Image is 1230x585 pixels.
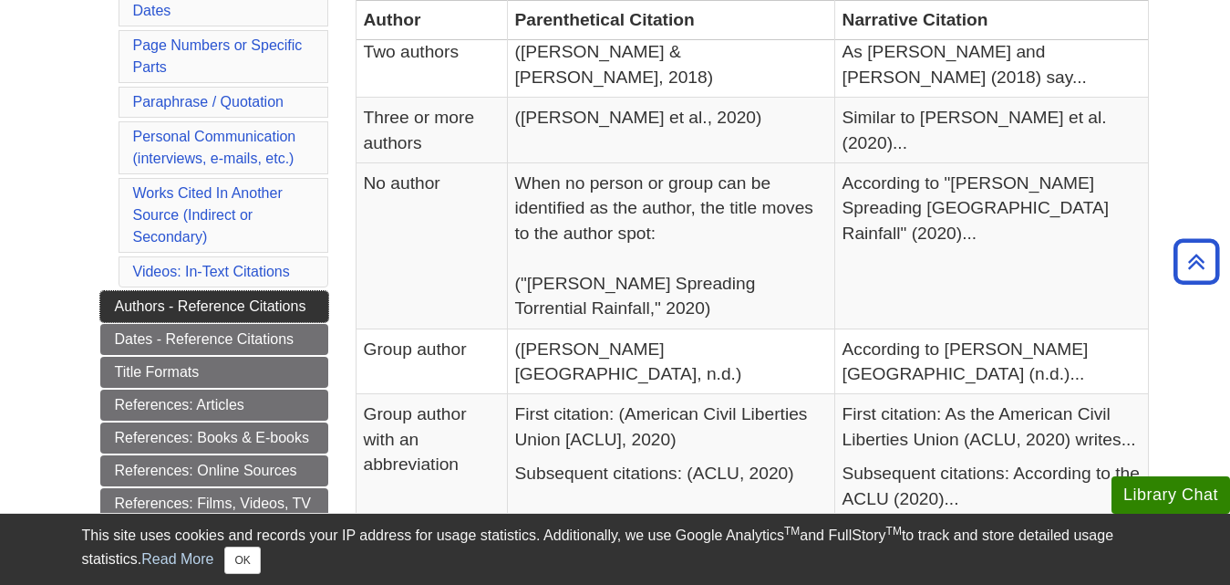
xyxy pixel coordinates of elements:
[133,264,290,279] a: Videos: In-Text Citations
[356,98,507,163] td: Three or more authors
[141,551,213,567] a: Read More
[834,329,1148,394] td: According to [PERSON_NAME][GEOGRAPHIC_DATA] (n.d.)...
[834,98,1148,163] td: Similar to [PERSON_NAME] et al. (2020)...
[507,163,834,329] td: When no person or group can be identified as the author, the title moves to the author spot: ("[P...
[834,32,1148,98] td: As [PERSON_NAME] and [PERSON_NAME] (2018) say...
[507,98,834,163] td: ([PERSON_NAME] et al., 2020)
[1167,249,1225,274] a: Back to Top
[356,163,507,329] td: No author
[100,488,328,541] a: References: Films, Videos, TV Shows
[100,455,328,486] a: References: Online Sources
[842,402,1141,452] p: First citation: As the American Civil Liberties Union (ACLU, 2020) writes...
[784,525,800,538] sup: TM
[133,94,284,110] a: Paraphrase / Quotation
[224,547,260,574] button: Close
[100,423,328,454] a: References: Books & E-books
[100,390,328,421] a: References: Articles
[886,525,902,538] sup: TM
[507,329,834,394] td: ([PERSON_NAME][GEOGRAPHIC_DATA], n.d.)
[507,32,834,98] td: ([PERSON_NAME] & [PERSON_NAME], 2018)
[100,324,328,355] a: Dates - Reference Citations
[82,525,1149,574] div: This site uses cookies and records your IP address for usage statistics. Additionally, we use Goo...
[1111,476,1230,514] button: Library Chat
[842,461,1141,511] p: Subsequent citations: According to the ACLU (2020)...
[356,32,507,98] td: Two authors
[834,163,1148,329] td: According to "[PERSON_NAME] Spreading [GEOGRAPHIC_DATA] Rainfall" (2020)...
[515,461,827,486] p: Subsequent citations: (ACLU, 2020)
[515,402,827,452] p: First citation: (American Civil Liberties Union [ACLU], 2020)
[356,394,507,528] td: Group author with an abbreviation
[356,329,507,394] td: Group author
[100,291,328,322] a: Authors - Reference Citations
[133,185,283,245] a: Works Cited In Another Source (Indirect or Secondary)
[133,129,296,166] a: Personal Communication(interviews, e-mails, etc.)
[133,3,171,18] a: Dates
[133,37,303,75] a: Page Numbers or Specific Parts
[100,357,328,388] a: Title Formats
